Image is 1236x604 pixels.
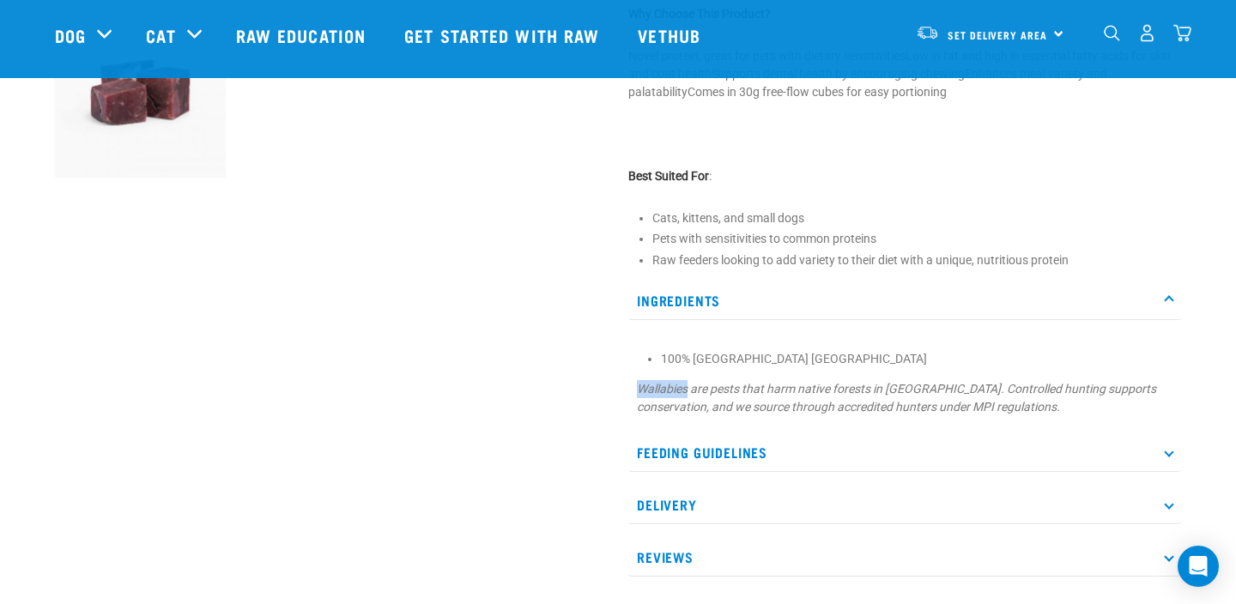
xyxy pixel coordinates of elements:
[55,7,226,178] img: Wallaby Meat Cubes
[628,538,1181,577] p: Reviews
[948,32,1047,38] span: Set Delivery Area
[1104,25,1120,41] img: home-icon-1@2x.png
[621,1,722,69] a: Vethub
[146,22,175,48] a: Cat
[637,382,1156,414] em: Wallabies are pests that harm native forests in [GEOGRAPHIC_DATA]. Controlled hunting supports co...
[387,1,621,69] a: Get started with Raw
[628,167,1181,185] p: :
[1138,24,1156,42] img: user.png
[661,350,1172,368] li: 100% [GEOGRAPHIC_DATA] [GEOGRAPHIC_DATA]
[628,281,1181,320] p: Ingredients
[916,25,939,40] img: van-moving.png
[652,251,1181,269] li: Raw feeders looking to add variety to their diet with a unique, nutritious protein
[628,169,709,183] strong: Best Suited For
[1178,546,1219,587] div: Open Intercom Messenger
[55,22,86,48] a: Dog
[628,486,1181,524] p: Delivery
[652,209,1181,227] li: Cats, kittens, and small dogs
[652,230,1181,248] li: Pets with sensitivities to common proteins
[219,1,387,69] a: Raw Education
[1173,24,1191,42] img: home-icon@2x.png
[628,433,1181,472] p: Feeding Guidelines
